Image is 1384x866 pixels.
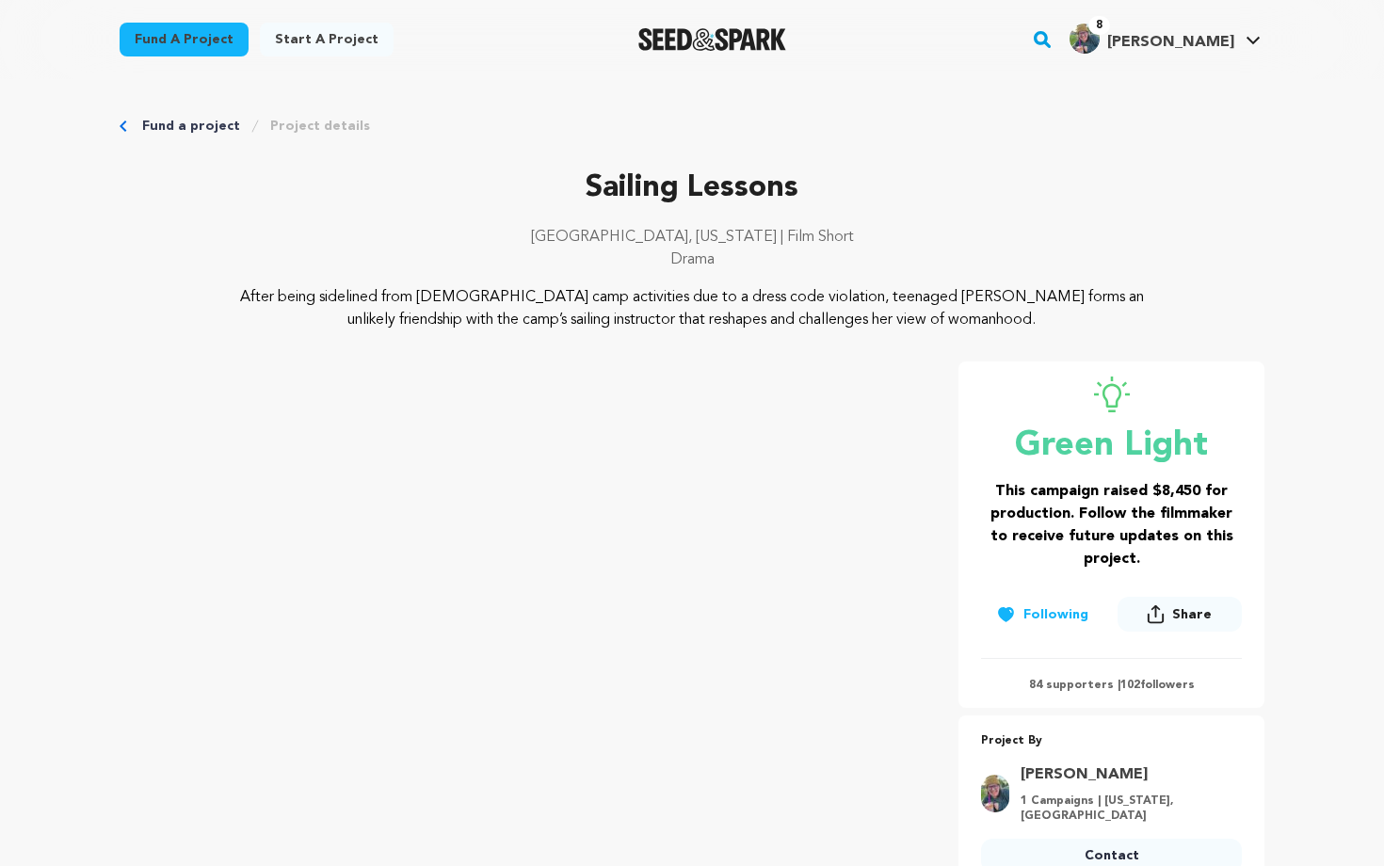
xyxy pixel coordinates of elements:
p: 1 Campaigns | [US_STATE], [GEOGRAPHIC_DATA] [1021,794,1231,824]
a: Project details [270,117,370,136]
a: Seed&Spark Homepage [638,28,786,51]
p: Sailing Lessons [120,166,1264,211]
div: Kylie S.'s Profile [1070,24,1234,54]
p: After being sidelined from [DEMOGRAPHIC_DATA] camp activities due to a dress code violation, teen... [234,286,1151,331]
a: Goto Kylie Schumacher profile [1021,763,1231,786]
p: Drama [120,249,1264,271]
a: Kylie S.'s Profile [1066,20,1264,54]
div: Breadcrumb [120,117,1264,136]
img: 776098e3326a0dd9.jpg [1070,24,1100,54]
p: Green Light [981,427,1242,465]
a: Fund a project [120,23,249,56]
a: Fund a project [142,117,240,136]
span: [PERSON_NAME] [1107,35,1234,50]
span: Share [1118,597,1242,639]
p: [GEOGRAPHIC_DATA], [US_STATE] | Film Short [120,226,1264,249]
button: Following [981,598,1103,632]
a: Start a project [260,23,394,56]
span: Kylie S.'s Profile [1066,20,1264,59]
img: 776098e3326a0dd9.jpg [981,775,1009,812]
button: Share [1118,597,1242,632]
p: 84 supporters | followers [981,678,1242,693]
span: Share [1172,605,1212,624]
p: Project By [981,730,1242,752]
h3: This campaign raised $8,450 for production. Follow the filmmaker to receive future updates on thi... [981,480,1242,570]
span: 8 [1088,16,1110,35]
span: 102 [1120,680,1140,691]
img: Seed&Spark Logo Dark Mode [638,28,786,51]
